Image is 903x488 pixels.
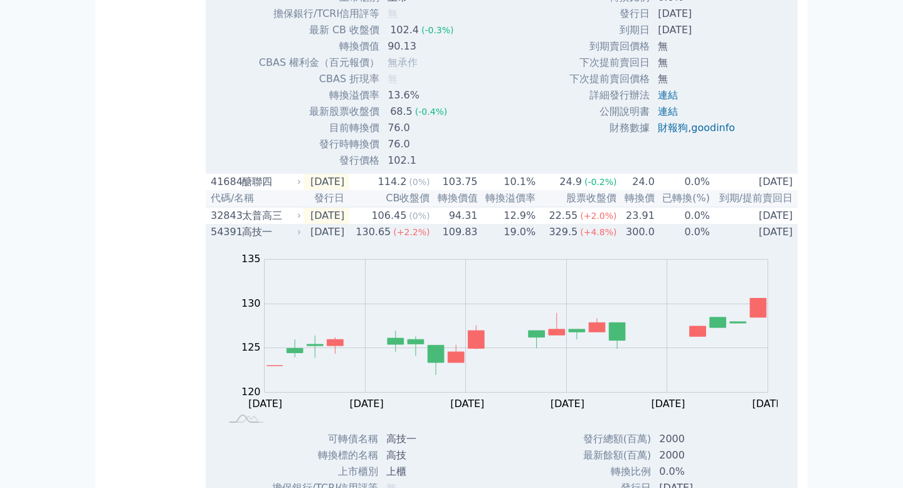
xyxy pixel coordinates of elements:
[710,174,798,190] td: [DATE]
[710,224,798,240] td: [DATE]
[241,341,261,353] tspan: 125
[478,190,537,207] th: 轉換溢價率
[235,253,787,410] g: Chart
[617,190,655,207] th: 轉換價
[304,224,349,240] td: [DATE]
[650,71,745,87] td: 無
[569,87,650,103] td: 詳細發行辦法
[431,174,478,190] td: 103.75
[570,447,652,464] td: 最新餘額(百萬)
[369,208,409,223] div: 106.45
[421,25,454,35] span: (-0.3%)
[242,174,298,189] div: 醣聯四
[415,107,448,117] span: (-0.4%)
[658,89,678,101] a: 連結
[258,87,380,103] td: 轉換溢價率
[431,207,478,224] td: 94.31
[350,398,384,410] tspan: [DATE]
[409,211,430,221] span: (0%)
[478,207,537,224] td: 12.9%
[570,464,652,480] td: 轉換比例
[650,6,745,22] td: [DATE]
[379,447,473,464] td: 高技
[655,207,710,224] td: 0.0%
[536,190,617,207] th: 股票收盤價
[551,398,584,410] tspan: [DATE]
[242,208,298,223] div: 太普高三
[546,208,580,223] div: 22.55
[258,136,380,152] td: 發行時轉換價
[248,398,282,410] tspan: [DATE]
[257,447,379,464] td: 轉換標的名稱
[710,207,798,224] td: [DATE]
[388,8,398,19] span: 無
[431,224,478,240] td: 109.83
[206,190,304,207] th: 代碼/名稱
[388,56,418,68] span: 無承作
[258,38,380,55] td: 轉換價值
[211,174,239,189] div: 41684
[570,431,652,447] td: 發行總額(百萬)
[304,174,349,190] td: [DATE]
[546,225,580,240] div: 329.5
[569,55,650,71] td: 下次提前賣回日
[388,73,398,85] span: 無
[652,447,746,464] td: 2000
[241,386,261,398] tspan: 120
[580,211,616,221] span: (+2.0%)
[569,103,650,120] td: 公開說明書
[658,105,678,117] a: 連結
[431,190,478,207] th: 轉換價值
[569,120,650,136] td: 財務數據
[376,174,409,189] div: 114.2
[569,6,650,22] td: 發行日
[450,398,484,410] tspan: [DATE]
[380,120,463,136] td: 76.0
[242,225,298,240] div: 高技一
[258,71,380,87] td: CBAS 折現率
[267,298,766,374] g: Series
[393,227,430,237] span: (+2.2%)
[349,190,430,207] th: CB收盤價
[211,208,239,223] div: 32843
[388,23,421,38] div: 102.4
[241,297,261,309] tspan: 130
[655,190,710,207] th: 已轉換(%)
[584,177,617,187] span: (-0.2%)
[258,120,380,136] td: 目前轉換價
[478,174,537,190] td: 10.1%
[304,207,349,224] td: [DATE]
[652,431,746,447] td: 2000
[617,207,655,224] td: 23.91
[655,224,710,240] td: 0.0%
[650,38,745,55] td: 無
[650,55,745,71] td: 無
[651,398,685,410] tspan: [DATE]
[258,55,380,71] td: CBAS 權利金（百元報價）
[257,464,379,480] td: 上市櫃別
[380,87,463,103] td: 13.6%
[569,38,650,55] td: 到期賣回價格
[557,174,584,189] div: 24.9
[211,225,239,240] div: 54391
[652,464,746,480] td: 0.0%
[257,431,379,447] td: 可轉債名稱
[710,190,798,207] th: 到期/提前賣回日
[650,120,745,136] td: ,
[258,6,380,22] td: 擔保銀行/TCRI信用評等
[353,225,393,240] div: 130.65
[388,104,415,119] div: 68.5
[569,71,650,87] td: 下次提前賣回價格
[241,253,261,265] tspan: 135
[569,22,650,38] td: 到期日
[258,152,380,169] td: 發行價格
[691,122,735,134] a: goodinfo
[380,136,463,152] td: 76.0
[258,103,380,120] td: 最新股票收盤價
[409,177,430,187] span: (0%)
[380,38,463,55] td: 90.13
[650,22,745,38] td: [DATE]
[617,224,655,240] td: 300.0
[379,464,473,480] td: 上櫃
[304,190,349,207] th: 發行日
